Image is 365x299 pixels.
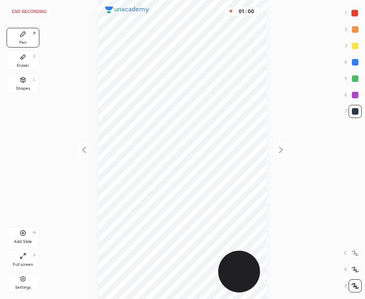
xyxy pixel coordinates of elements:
[105,7,149,13] img: logo.38c385cc.svg
[345,7,361,20] div: 1
[345,39,362,52] div: 3
[7,7,52,16] button: End recording
[345,23,362,36] div: 2
[13,263,33,267] div: Full screen
[33,32,36,36] div: P
[344,279,362,292] div: Z
[344,72,362,85] div: 5
[237,9,256,14] div: 01 : 00
[344,88,362,102] div: 6
[14,240,32,244] div: Add Slide
[15,285,31,290] div: Settings
[33,254,36,258] div: F
[17,63,29,68] div: Eraser
[19,41,27,45] div: Pen
[345,105,362,118] div: 7
[33,231,36,235] div: H
[16,86,30,91] div: Shapes
[33,77,36,82] div: L
[344,56,362,69] div: 4
[344,263,362,276] div: X
[344,247,362,260] div: C
[33,54,36,59] div: E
